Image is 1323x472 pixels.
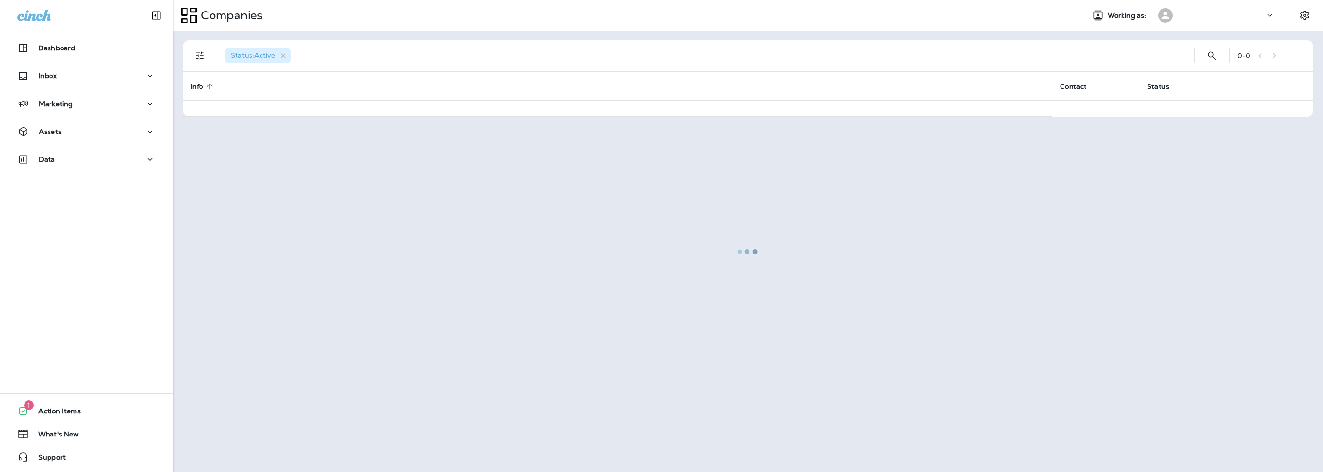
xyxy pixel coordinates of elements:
button: Dashboard [10,38,163,58]
span: What's New [29,430,79,442]
button: Collapse Sidebar [143,6,170,25]
button: Marketing [10,94,163,113]
p: Inbox [38,72,57,80]
span: Support [29,453,66,465]
button: Inbox [10,66,163,85]
p: Marketing [39,100,73,108]
span: Working as: [1108,12,1148,20]
button: Assets [10,122,163,141]
button: What's New [10,424,163,444]
p: Dashboard [38,44,75,52]
button: Support [10,448,163,467]
button: Settings [1296,7,1313,24]
button: Data [10,150,163,169]
button: 1Action Items [10,401,163,421]
p: Assets [39,128,62,135]
span: Action Items [29,407,81,419]
p: Data [39,156,55,163]
p: Companies [197,8,262,23]
span: 1 [24,400,34,410]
